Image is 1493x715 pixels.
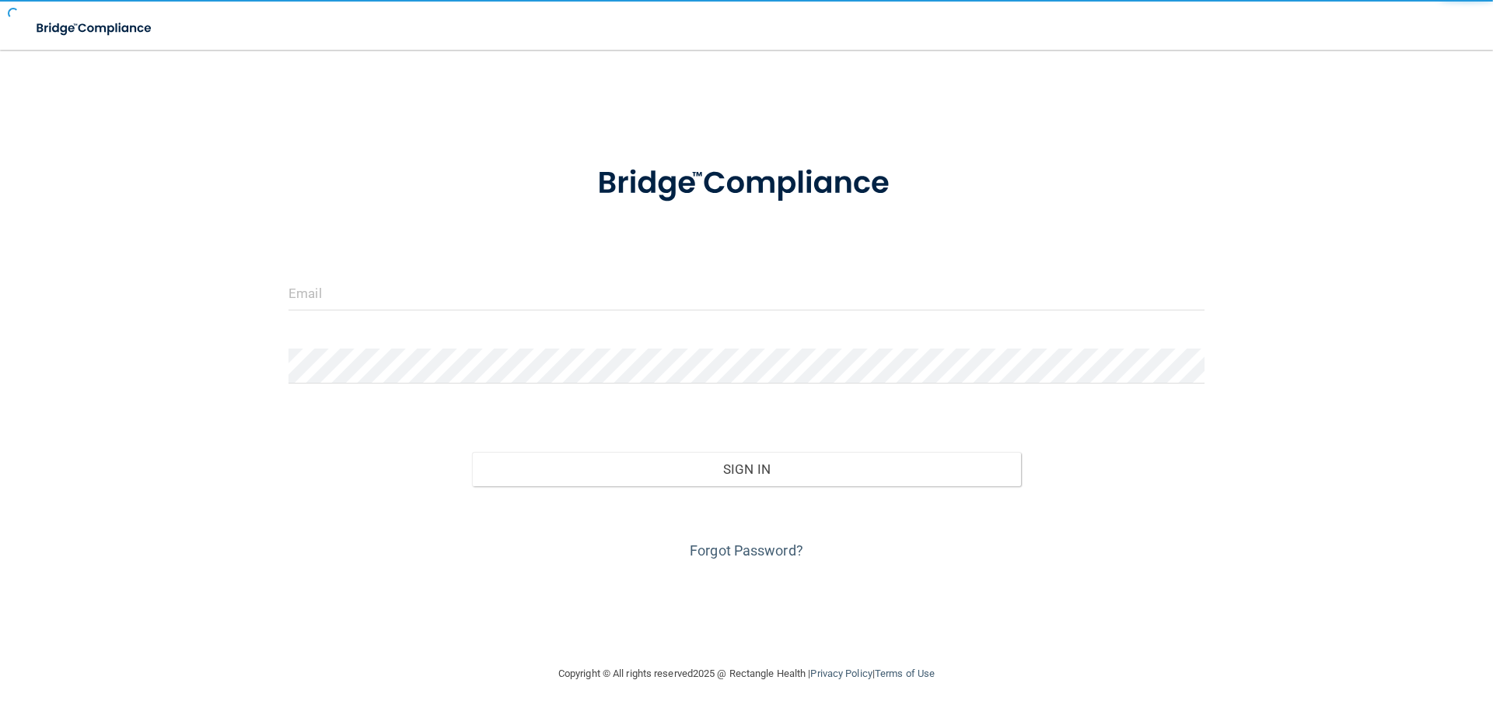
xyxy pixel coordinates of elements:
img: bridge_compliance_login_screen.278c3ca4.svg [23,12,166,44]
a: Terms of Use [875,668,935,679]
a: Privacy Policy [810,668,872,679]
a: Forgot Password? [690,542,803,559]
div: Copyright © All rights reserved 2025 @ Rectangle Health | | [463,649,1030,699]
img: bridge_compliance_login_screen.278c3ca4.svg [565,143,928,224]
input: Email [288,275,1205,310]
button: Sign In [472,452,1022,486]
